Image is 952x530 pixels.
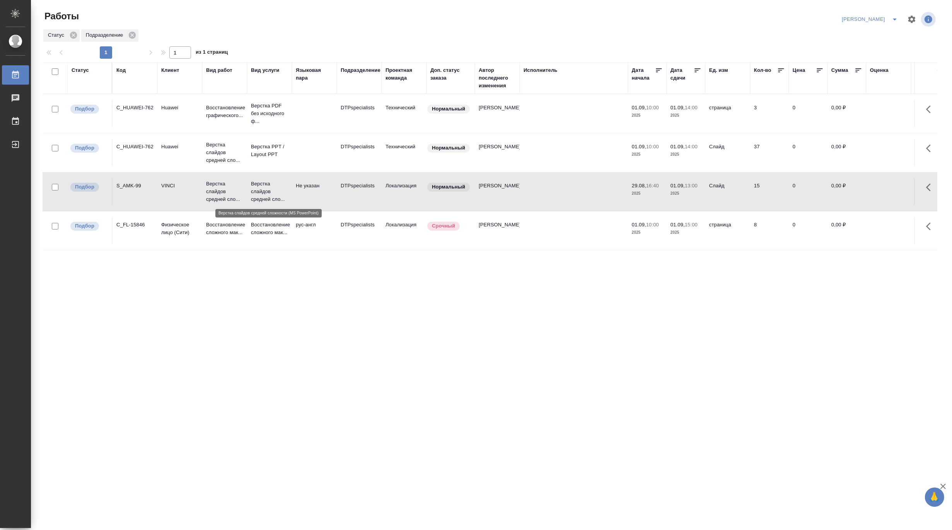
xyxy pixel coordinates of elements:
span: 🙏 [928,489,941,505]
td: рус-англ [292,217,337,244]
p: 2025 [632,112,663,119]
p: Восстановление сложного мак... [251,221,288,236]
p: Физическое лицо (Сити) [161,221,198,236]
td: страница [705,217,750,244]
button: 🙏 [925,488,944,507]
p: Подбор [75,105,94,113]
div: Доп. статус заказа [430,66,471,82]
td: 15 [750,178,789,205]
p: Верстка PDF без исходного ф... [251,102,288,125]
td: 0,00 ₽ [827,217,866,244]
div: Проектная команда [386,66,423,82]
td: 37 [750,139,789,166]
td: DTPspecialists [337,217,382,244]
td: Технический [382,139,427,166]
div: Код [116,66,126,74]
div: Вид работ [206,66,232,74]
td: Локализация [382,178,427,205]
td: 0 [789,217,827,244]
div: Автор последнего изменения [479,66,516,90]
p: 2025 [632,229,663,236]
p: Подразделение [86,31,126,39]
p: 13:00 [685,183,698,189]
td: Слайд [705,139,750,166]
p: Нормальный [432,183,465,191]
td: DTPspecialists [337,139,382,166]
div: Ед. изм [709,66,728,74]
p: Верстка слайдов средней сло... [206,180,243,203]
p: 10:00 [646,105,659,110]
span: Работы [43,10,79,22]
div: C_FL-15846 [116,221,154,229]
div: Языковая пара [296,66,333,82]
div: Можно подбирать исполнителей [70,221,108,231]
p: Верстка PPT / Layout PPT [251,143,288,158]
p: Подбор [75,183,94,191]
div: Статус [43,29,80,42]
p: 01.09, [670,144,685,149]
p: VINCI [161,182,198,190]
p: 2025 [632,151,663,158]
p: 29.08, [632,183,646,189]
div: Можно подбирать исполнителей [70,143,108,153]
p: Подбор [75,144,94,152]
td: Слайд [705,178,750,205]
div: Клиент [161,66,179,74]
p: 01.09, [632,105,646,110]
p: 01.09, [670,222,685,228]
td: DTPspecialists [337,178,382,205]
div: Подразделение [341,66,380,74]
td: DTPspecialists [337,100,382,127]
p: Статус [48,31,67,39]
p: 14:00 [685,144,698,149]
p: Нормальный [432,105,465,113]
td: 0 [789,139,827,166]
p: 2025 [670,112,701,119]
button: Здесь прячутся важные кнопки [921,217,940,236]
span: Настроить таблицу [903,10,921,29]
p: 01.09, [632,144,646,149]
p: Восстановление сложного мак... [206,221,243,236]
td: 0 [789,178,827,205]
div: Вид услуги [251,66,280,74]
td: [PERSON_NAME] [475,217,520,244]
td: 8 [750,217,789,244]
div: Цена [793,66,805,74]
p: 2025 [670,151,701,158]
div: Можно подбирать исполнителей [70,104,108,114]
div: Статус [72,66,89,74]
td: страница [705,100,750,127]
p: Верстка слайдов средней сло... [206,141,243,164]
p: Huawei [161,104,198,112]
div: Подразделение [81,29,138,42]
span: из 1 страниц [196,48,228,59]
div: Оценка [870,66,889,74]
p: 2025 [670,229,701,236]
div: C_HUAWEI-762 [116,143,154,151]
p: Нормальный [432,144,465,152]
div: split button [840,13,903,25]
p: 16:40 [646,183,659,189]
td: 0 [789,100,827,127]
p: Подбор [75,222,94,230]
span: Посмотреть информацию [921,12,937,27]
div: Дата начала [632,66,655,82]
td: 0,00 ₽ [827,100,866,127]
p: Huawei [161,143,198,151]
p: 10:00 [646,222,659,228]
td: [PERSON_NAME] [475,100,520,127]
p: Восстановление графического... [206,104,243,119]
div: Сумма [831,66,848,74]
p: 01.09, [670,105,685,110]
td: 0,00 ₽ [827,178,866,205]
p: Срочный [432,222,455,230]
p: Верстка слайдов средней сло... [251,180,288,203]
td: Локализация [382,217,427,244]
td: [PERSON_NAME] [475,178,520,205]
p: 01.09, [632,222,646,228]
div: Исполнитель [524,66,558,74]
p: 10:00 [646,144,659,149]
p: 14:00 [685,105,698,110]
p: 15:00 [685,222,698,228]
div: S_AMK-99 [116,182,154,190]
